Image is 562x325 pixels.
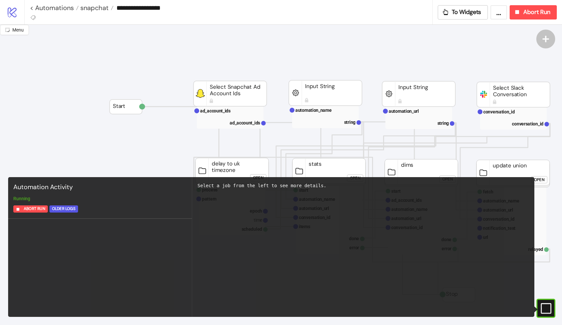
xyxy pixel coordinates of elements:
button: ... [490,5,507,19]
div: Open [253,174,263,182]
text: string [344,120,356,125]
span: Abort Run [24,205,45,213]
text: automation_name [295,108,332,113]
text: automation_url [389,109,419,114]
text: conversation_id [483,109,515,114]
button: Older Logs [49,205,78,213]
button: Open [250,174,266,181]
text: ad_account_ids [200,108,231,113]
span: Abort Run [523,8,550,16]
div: Open [442,175,453,183]
text: string [437,121,449,126]
a: < Automations [30,5,79,11]
div: Running [11,195,189,202]
div: Automation Activity [11,180,189,195]
button: Abort Run [13,205,48,213]
text: ad_account_ids [230,120,260,125]
button: Open [439,175,456,183]
button: Open [531,176,547,183]
button: Open [347,175,363,182]
span: Menu [12,27,24,32]
span: To Widgets [452,8,481,16]
button: To Widgets [438,5,488,19]
div: Older Logs [52,205,75,213]
span: snapchat [79,4,109,12]
button: Abort Run [510,5,557,19]
div: Select a job from the left to see more details. [197,182,529,189]
a: snapchat [79,5,114,11]
div: Open [350,175,360,182]
text: conversation_id [512,121,543,126]
span: radius-bottomright [5,28,10,32]
div: Open [534,176,544,184]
